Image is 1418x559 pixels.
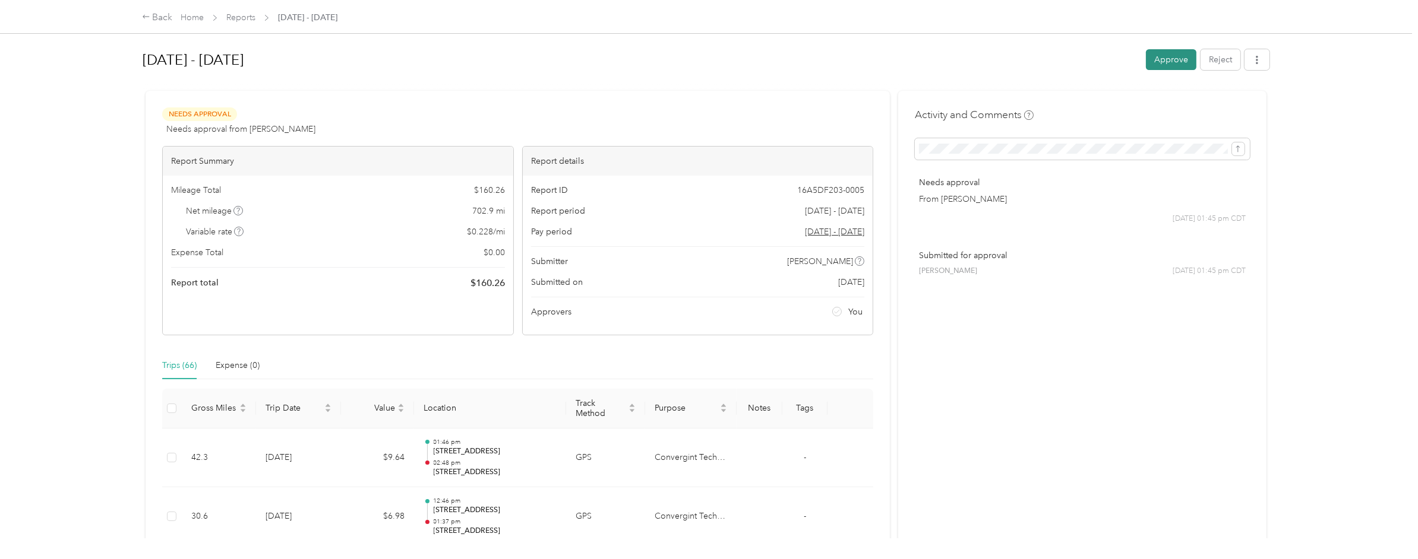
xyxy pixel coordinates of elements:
[645,487,737,547] td: Convergint Technologies
[720,402,727,409] span: caret-up
[162,107,237,121] span: Needs Approval
[523,147,873,176] div: Report details
[171,184,221,196] span: Mileage Total
[163,147,513,176] div: Report Summary
[1146,49,1196,70] button: Approve
[805,205,864,217] span: [DATE] - [DATE]
[472,205,505,217] span: 702.9 mi
[324,407,331,414] span: caret-down
[467,225,505,238] span: $ 0.228 / mi
[1351,493,1418,559] iframe: Everlance-gr Chat Button Frame
[350,403,395,413] span: Value
[531,184,568,196] span: Report ID
[341,389,414,428] th: Value
[566,389,645,428] th: Track Method
[278,11,337,24] span: [DATE] - [DATE]
[531,225,572,238] span: Pay period
[1173,214,1246,224] span: [DATE] 01:45 pm CDT
[186,225,244,238] span: Variable rate
[341,428,414,488] td: $9.64
[143,46,1138,74] h1: Aug 1 - 31, 2025
[434,459,557,467] p: 02:48 pm
[266,403,322,413] span: Trip Date
[804,511,806,521] span: -
[191,403,237,413] span: Gross Miles
[1173,266,1246,277] span: [DATE] 01:45 pm CDT
[324,402,331,409] span: caret-up
[162,359,197,372] div: Trips (66)
[142,11,173,25] div: Back
[434,526,557,536] p: [STREET_ADDRESS]
[804,452,806,462] span: -
[434,446,557,457] p: [STREET_ADDRESS]
[782,389,828,428] th: Tags
[256,389,341,428] th: Trip Date
[239,402,247,409] span: caret-up
[226,12,255,23] a: Reports
[838,276,864,288] span: [DATE]
[474,184,505,196] span: $ 160.26
[915,107,1034,122] h4: Activity and Comments
[576,398,626,418] span: Track Method
[181,12,204,23] a: Home
[182,389,256,428] th: Gross Miles
[166,123,315,135] span: Needs approval from [PERSON_NAME]
[645,428,737,488] td: Convergint Technologies
[720,407,727,414] span: caret-down
[434,467,557,478] p: [STREET_ADDRESS]
[566,428,645,488] td: GPS
[171,246,223,259] span: Expense Total
[531,255,568,268] span: Submitter
[645,389,737,428] th: Purpose
[797,184,864,196] span: 16A5DF203-0005
[919,193,1246,205] p: From [PERSON_NAME]
[737,389,782,428] th: Notes
[484,246,505,259] span: $ 0.00
[239,407,247,414] span: caret-down
[531,306,571,318] span: Approvers
[470,276,505,290] span: $ 160.26
[805,225,864,238] span: Go to pay period
[414,389,566,428] th: Location
[434,505,557,516] p: [STREET_ADDRESS]
[434,438,557,446] p: 01:46 pm
[397,402,405,409] span: caret-up
[848,306,863,318] span: You
[256,428,341,488] td: [DATE]
[531,205,585,217] span: Report period
[919,266,977,277] span: [PERSON_NAME]
[434,497,557,505] p: 12:46 pm
[434,517,557,526] p: 01:37 pm
[787,255,853,268] span: [PERSON_NAME]
[1201,49,1240,70] button: Reject
[182,428,256,488] td: 42.3
[182,487,256,547] td: 30.6
[341,487,414,547] td: $6.98
[256,487,341,547] td: [DATE]
[629,407,636,414] span: caret-down
[171,277,219,289] span: Report total
[629,402,636,409] span: caret-up
[216,359,260,372] div: Expense (0)
[397,407,405,414] span: caret-down
[919,176,1246,189] p: Needs approval
[655,403,718,413] span: Purpose
[919,249,1246,262] p: Submitted for approval
[566,487,645,547] td: GPS
[531,276,583,288] span: Submitted on
[186,205,244,217] span: Net mileage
